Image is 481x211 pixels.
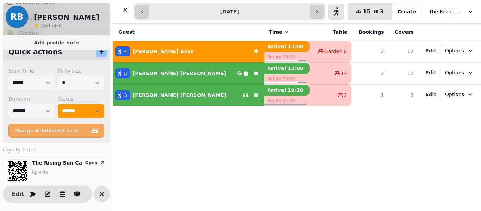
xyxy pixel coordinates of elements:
[445,91,464,98] span: Options
[269,29,282,36] span: Time
[41,22,62,29] p: visit
[82,159,108,166] button: Open
[8,47,62,57] h2: Quick actions
[351,84,388,106] td: 1
[11,40,101,45] span: Add profile note
[34,12,99,22] h2: [PERSON_NAME]
[113,43,264,60] button: 4[PERSON_NAME] Boys
[344,92,347,99] span: 2
[425,47,436,54] button: Edit
[264,74,310,84] p: Return 15:00
[324,48,347,55] span: Garden 8
[348,3,392,20] button: 153
[388,62,418,84] td: 12
[363,9,370,14] span: 15
[8,95,55,103] label: Duration
[445,47,464,54] span: Options
[425,5,478,18] button: The Rising Sun
[380,9,384,14] span: 3
[3,146,36,153] span: Loyalty Cards
[44,23,52,29] span: nd
[351,41,388,63] td: 2
[124,48,127,55] span: 4
[341,70,347,77] span: 14
[32,159,82,166] p: The Rising Sun Card
[124,70,127,77] span: 8
[441,66,478,79] button: Options
[351,24,388,41] th: Bookings
[8,124,104,138] button: Charge debit/credit card
[425,70,436,75] span: Edit
[8,67,55,74] label: Start Time
[58,67,104,74] label: Party size
[113,65,264,82] button: 8[PERSON_NAME] [PERSON_NAME]
[388,84,418,106] td: 3
[388,41,418,63] td: 12
[310,24,352,41] th: Table
[133,48,194,55] p: [PERSON_NAME] Boys
[58,95,104,103] label: Status
[124,92,127,99] span: 3
[269,29,289,36] button: Time
[133,92,226,99] p: [PERSON_NAME] [PERSON_NAME]
[392,3,421,20] button: Create
[11,187,25,201] button: Edit
[425,91,436,98] button: Edit
[32,169,110,175] p: 0 point s
[429,8,464,15] span: The Rising Sun
[6,38,107,47] button: Add profile note
[85,161,98,165] span: Open
[11,13,24,21] span: RB
[441,44,478,57] button: Options
[351,62,388,84] td: 2
[264,41,310,52] p: Arrival 13:00
[14,128,90,133] span: Charge debit/credit card
[425,48,436,53] span: Edit
[14,191,22,197] span: Edit
[445,69,464,76] span: Options
[264,52,310,62] p: Return 15:00
[264,63,310,74] p: Arrival 13:00
[441,88,478,101] button: Options
[425,69,436,76] button: Edit
[41,23,44,29] span: 2
[398,9,416,14] span: Create
[388,24,418,41] th: Covers
[113,87,264,104] button: 3[PERSON_NAME] [PERSON_NAME]
[264,96,310,106] p: Return 21:30
[113,24,264,41] th: Guest
[133,70,226,77] p: [PERSON_NAME] [PERSON_NAME]
[425,92,436,97] span: Edit
[264,85,310,96] p: Arrival 19:30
